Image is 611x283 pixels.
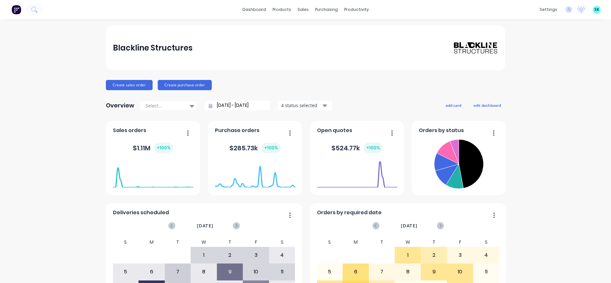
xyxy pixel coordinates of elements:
span: Purchase orders [215,127,259,134]
div: 11 [473,264,499,280]
a: dashboard [239,5,269,14]
div: settings [536,5,560,14]
div: W [191,238,217,247]
div: T [165,238,191,247]
div: 1 [191,247,217,263]
div: 2 [421,247,447,263]
div: + 100 % [154,143,173,153]
div: 10 [243,264,269,280]
div: + 100 % [262,143,281,153]
div: S [269,238,295,247]
div: 1 [395,247,421,263]
div: 10 [447,264,473,280]
div: 4 [269,247,295,263]
div: purchasing [312,5,341,14]
button: Create sales order [106,80,153,90]
div: 4 status selected [281,102,321,109]
div: S [113,238,139,247]
div: $ 285.73k [229,143,281,153]
div: S [473,238,499,247]
div: 6 [343,264,369,280]
div: products [269,5,294,14]
div: $ 524.77k [331,143,383,153]
div: 4 [473,247,499,263]
div: 8 [395,264,421,280]
div: 2 [217,247,243,263]
div: M [343,238,369,247]
div: sales [294,5,312,14]
div: 8 [191,264,217,280]
div: 9 [217,264,243,280]
div: 7 [165,264,191,280]
button: Create purchase order [158,80,212,90]
div: 3 [243,247,269,263]
div: T [421,238,447,247]
div: 9 [421,264,447,280]
span: [DATE] [197,222,213,229]
div: 11 [269,264,295,280]
div: F [243,238,269,247]
div: 5 [113,264,139,280]
span: [DATE] [401,222,417,229]
span: Sales orders [113,127,146,134]
div: Overview [106,99,134,112]
div: 5 [317,264,343,280]
div: + 100 % [364,143,383,153]
span: SK [594,7,599,12]
div: T [217,238,243,247]
div: F [447,238,473,247]
img: Factory [12,5,21,14]
div: 7 [369,264,395,280]
div: $ 1.11M [133,143,173,153]
div: productivity [341,5,372,14]
div: M [139,238,165,247]
img: Blackline Structures [453,42,498,54]
button: add card [441,101,465,109]
div: T [369,238,395,247]
div: W [395,238,421,247]
button: 4 status selected [278,101,332,110]
span: Open quotes [317,127,352,134]
div: 3 [447,247,473,263]
button: edit dashboard [469,101,505,109]
span: Orders by status [419,127,464,134]
div: S [317,238,343,247]
div: 6 [139,264,164,280]
div: Blackline Structures [113,42,193,54]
